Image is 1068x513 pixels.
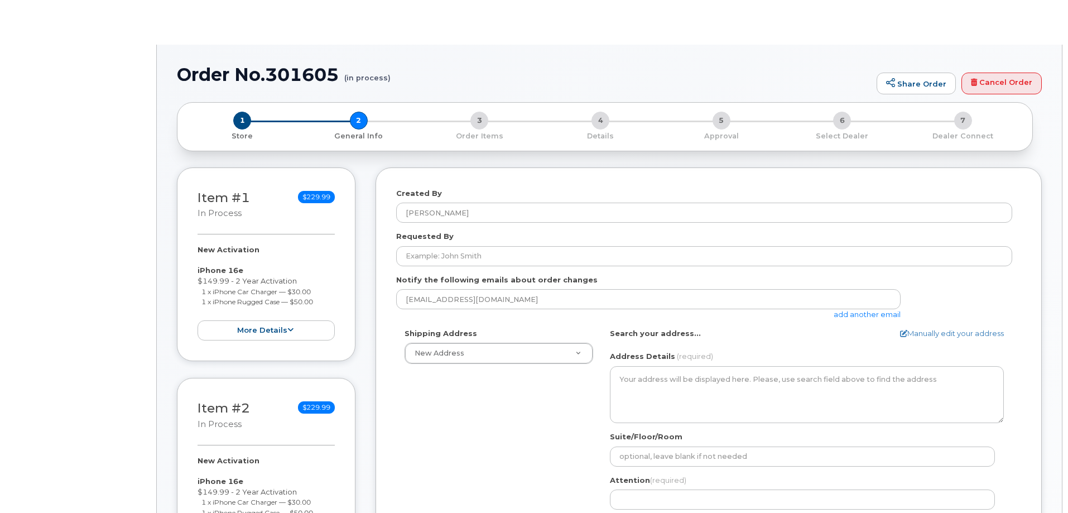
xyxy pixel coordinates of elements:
[201,298,313,306] small: 1 x iPhone Rugged Case — $50.00
[177,65,871,84] h1: Order No.301605
[198,244,335,341] div: $149.99 - 2 Year Activation
[396,188,442,199] label: Created By
[396,289,901,309] input: Example: john@appleseed.com
[201,287,311,296] small: 1 x iPhone Car Charger — $30.00
[405,328,477,339] label: Shipping Address
[677,352,713,361] span: (required)
[650,476,686,485] span: (required)
[298,401,335,414] span: $229.99
[198,208,242,218] small: in process
[198,191,250,219] h3: Item #1
[186,130,299,141] a: 1 Store
[198,245,259,254] strong: New Activation
[396,246,1012,266] input: Example: John Smith
[201,498,311,506] small: 1 x iPhone Car Charger — $30.00
[961,73,1042,95] a: Cancel Order
[198,320,335,341] button: more details
[198,477,243,486] strong: iPhone 16e
[233,112,251,130] span: 1
[834,310,901,319] a: add another email
[198,419,242,429] small: in process
[198,266,243,275] strong: iPhone 16e
[877,73,956,95] a: Share Order
[396,275,598,285] label: Notify the following emails about order changes
[610,432,682,442] label: Suite/Floor/Room
[405,343,593,363] a: New Address
[298,191,335,203] span: $229.99
[198,401,250,430] h3: Item #2
[415,349,464,357] span: New Address
[198,456,259,465] strong: New Activation
[610,328,701,339] label: Search your address...
[191,131,294,141] p: Store
[900,328,1004,339] a: Manually edit your address
[344,65,391,82] small: (in process)
[610,447,995,467] input: optional, leave blank if not needed
[610,351,675,362] label: Address Details
[610,475,686,486] label: Attention
[396,231,454,242] label: Requested By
